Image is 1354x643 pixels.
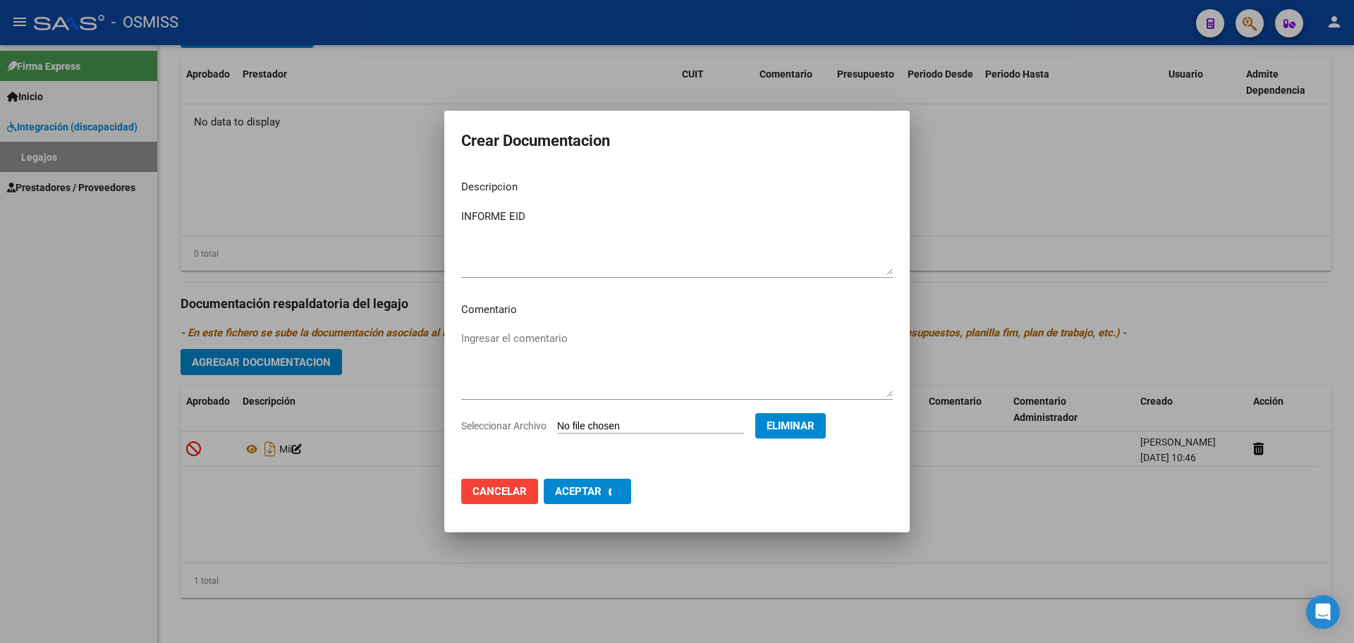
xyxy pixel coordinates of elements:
span: Aceptar [555,485,602,498]
p: Descripcion [461,179,893,195]
span: Seleccionar Archivo [461,420,547,431]
button: Eliminar [755,413,826,439]
h2: Crear Documentacion [461,128,893,154]
button: Cancelar [461,479,538,504]
span: Cancelar [472,485,527,498]
p: Comentario [461,302,893,318]
div: Open Intercom Messenger [1306,595,1340,629]
span: Eliminar [767,420,815,432]
button: Aceptar [544,479,631,504]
